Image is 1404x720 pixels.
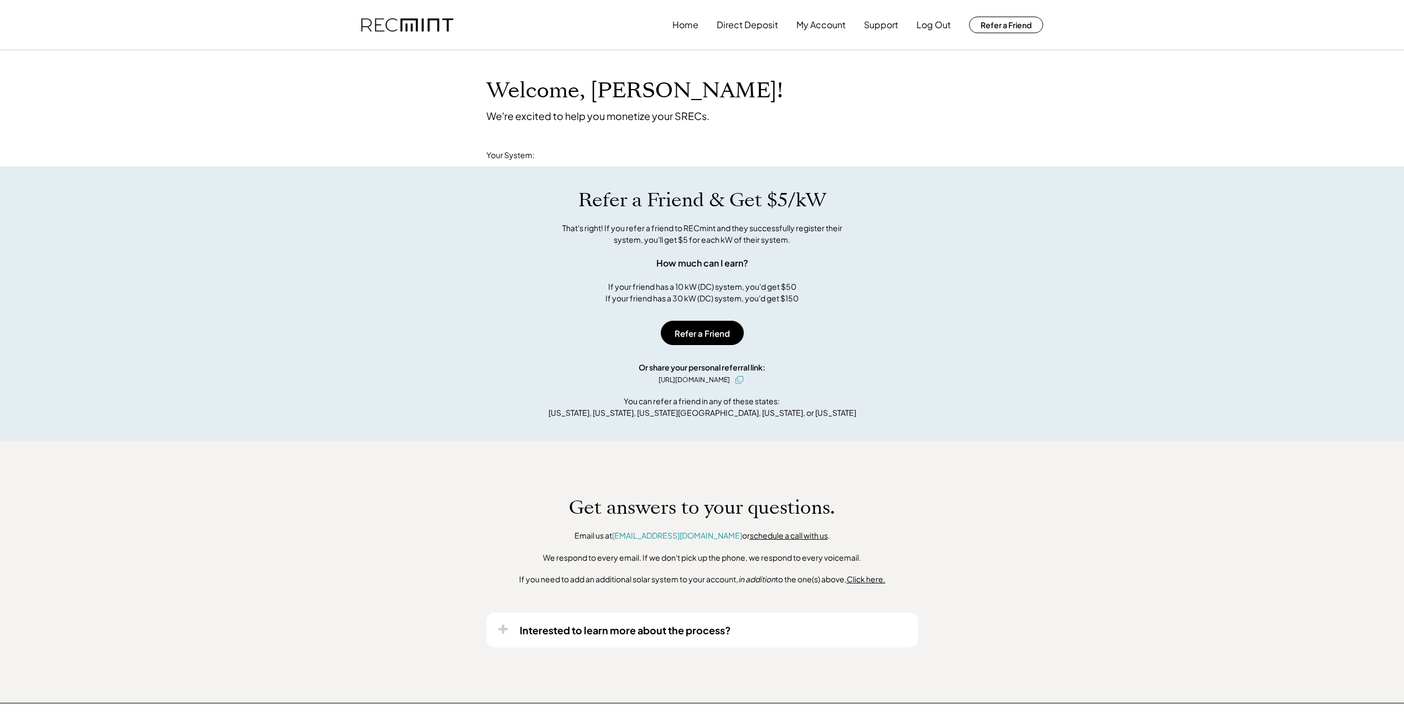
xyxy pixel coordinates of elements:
[548,395,856,419] div: You can refer a friend in any of these states: [US_STATE], [US_STATE], [US_STATE][GEOGRAPHIC_DATA...
[574,530,830,541] div: Email us at or .
[656,257,748,270] div: How much can I earn?
[864,14,898,36] button: Support
[578,189,826,212] h1: Refer a Friend & Get $5/kW
[486,78,783,104] h1: Welcome, [PERSON_NAME]!
[361,18,453,32] img: recmint-logotype%403x.png
[672,14,698,36] button: Home
[738,574,775,584] em: in addition
[661,321,744,345] button: Refer a Friend
[520,624,731,636] div: Interested to learn more about the process?
[569,496,835,519] h1: Get answers to your questions.
[659,375,730,385] div: [URL][DOMAIN_NAME]
[519,574,885,585] div: If you need to add an additional solar system to your account, to the one(s) above,
[733,373,746,387] button: click to copy
[543,552,861,564] div: We respond to every email. If we don't pick up the phone, we respond to every voicemail.
[605,281,799,304] div: If your friend has a 10 kW (DC) system, you'd get $50 If your friend has a 30 kW (DC) system, you...
[717,14,778,36] button: Direct Deposit
[486,109,709,122] div: We're excited to help you monetize your SRECs.
[969,17,1043,33] button: Refer a Friend
[796,14,846,36] button: My Account
[847,574,885,584] u: Click here.
[916,14,951,36] button: Log Out
[550,222,854,246] div: That's right! If you refer a friend to RECmint and they successfully register their system, you'l...
[612,530,742,540] a: [EMAIL_ADDRESS][DOMAIN_NAME]
[750,530,828,540] a: schedule a call with us
[486,150,535,161] div: Your System:
[639,362,765,373] div: Or share your personal referral link:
